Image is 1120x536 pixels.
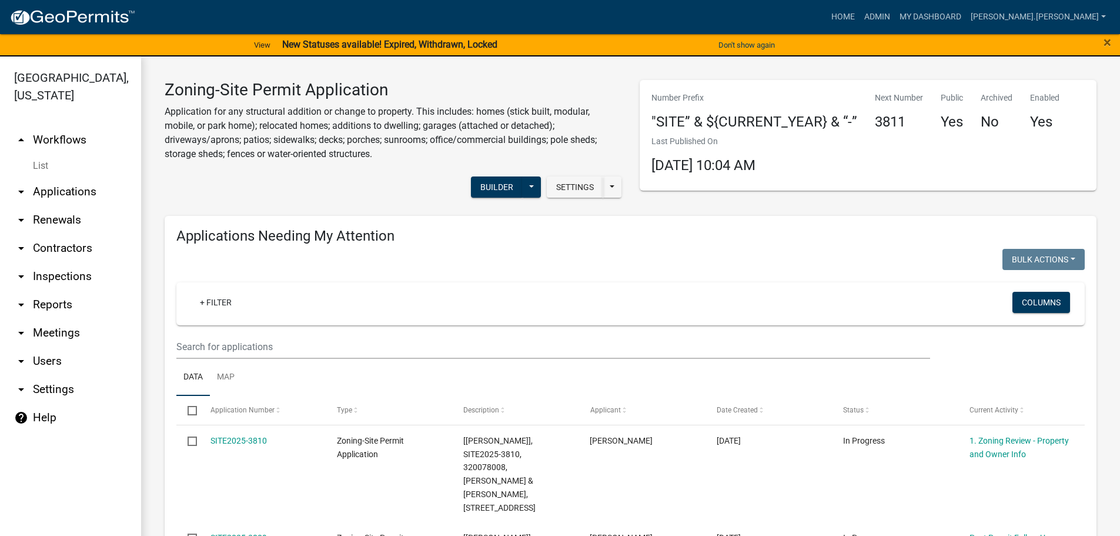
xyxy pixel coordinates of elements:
[463,436,536,512] span: [Tyler Lindsay], SITE2025-3810, 320078008, DAVID A & MARIE J BRAATEN, 32751 SUGAR CREEK RD
[337,436,404,459] span: Zoning-Site Permit Application
[14,269,28,284] i: arrow_drop_down
[651,157,755,174] span: [DATE] 10:04 AM
[832,396,958,424] datatable-header-cell: Status
[547,177,603,198] button: Settings
[452,396,579,424] datatable-header-cell: Description
[579,396,705,424] datatable-header-cell: Applicant
[969,436,1069,459] a: 1. Zoning Review - Property and Owner Info
[210,406,275,414] span: Application Number
[176,396,199,424] datatable-header-cell: Select
[941,114,963,131] h4: Yes
[714,35,780,55] button: Don't show again
[14,241,28,255] i: arrow_drop_down
[590,436,653,445] span: David Braaten
[1012,292,1070,313] button: Columns
[590,406,620,414] span: Applicant
[14,326,28,340] i: arrow_drop_down
[199,396,325,424] datatable-header-cell: Application Number
[651,135,755,148] p: Last Published On
[165,105,622,161] p: Application for any structural addition or change to property. This includes: homes (stick built,...
[14,133,28,147] i: arrow_drop_up
[14,298,28,312] i: arrow_drop_down
[176,335,930,359] input: Search for applications
[875,92,923,104] p: Next Number
[966,6,1111,28] a: [PERSON_NAME].[PERSON_NAME]
[176,359,210,397] a: Data
[860,6,895,28] a: Admin
[463,406,499,414] span: Description
[14,185,28,199] i: arrow_drop_down
[282,39,497,50] strong: New Statuses available! Expired, Withdrawn, Locked
[1030,114,1059,131] h4: Yes
[210,436,267,445] a: SITE2025-3810
[326,396,452,424] datatable-header-cell: Type
[843,436,885,445] span: In Progress
[14,382,28,397] i: arrow_drop_down
[210,359,242,397] a: Map
[471,177,523,198] button: Builder
[14,411,28,425] i: help
[843,406,864,414] span: Status
[895,6,966,28] a: My Dashboard
[941,92,963,104] p: Public
[190,292,241,313] a: + Filter
[1030,92,1059,104] p: Enabled
[981,114,1012,131] h4: No
[981,92,1012,104] p: Archived
[875,114,923,131] h4: 3811
[717,436,741,445] span: 08/19/2025
[958,396,1085,424] datatable-header-cell: Current Activity
[717,406,758,414] span: Date Created
[969,406,1018,414] span: Current Activity
[651,92,857,104] p: Number Prefix
[249,35,275,55] a: View
[827,6,860,28] a: Home
[1104,34,1111,51] span: ×
[1002,249,1085,270] button: Bulk Actions
[1104,35,1111,49] button: Close
[651,114,857,131] h4: "SITE” & ${CURRENT_YEAR} & “-”
[14,354,28,368] i: arrow_drop_down
[337,406,352,414] span: Type
[14,213,28,227] i: arrow_drop_down
[705,396,831,424] datatable-header-cell: Date Created
[165,80,622,100] h3: Zoning-Site Permit Application
[176,228,1085,245] h4: Applications Needing My Attention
